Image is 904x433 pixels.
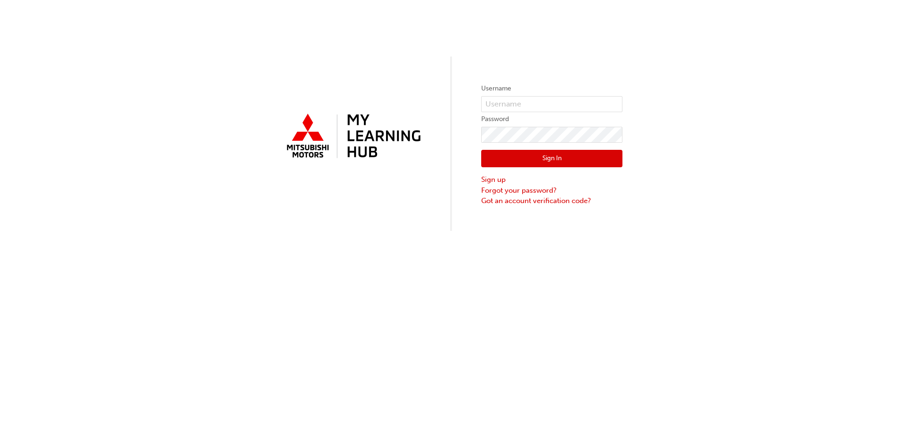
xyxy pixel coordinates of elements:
button: Sign In [481,150,622,168]
label: Password [481,114,622,125]
a: Sign up [481,174,622,185]
a: Forgot your password? [481,185,622,196]
img: mmal [282,110,423,163]
a: Got an account verification code? [481,196,622,206]
input: Username [481,96,622,112]
label: Username [481,83,622,94]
